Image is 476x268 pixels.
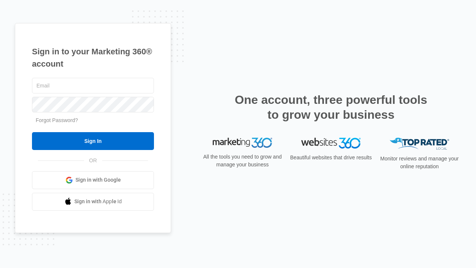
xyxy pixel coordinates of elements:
[289,154,373,162] p: Beautiful websites that drive results
[74,198,122,205] span: Sign in with Apple Id
[36,117,78,123] a: Forgot Password?
[32,132,154,150] input: Sign In
[84,157,102,165] span: OR
[232,92,430,122] h2: One account, three powerful tools to grow your business
[32,45,154,70] h1: Sign in to your Marketing 360® account
[201,153,284,169] p: All the tools you need to grow and manage your business
[75,176,121,184] span: Sign in with Google
[213,138,272,148] img: Marketing 360
[390,138,449,150] img: Top Rated Local
[32,171,154,189] a: Sign in with Google
[301,138,361,149] img: Websites 360
[32,193,154,211] a: Sign in with Apple Id
[378,155,461,170] p: Monitor reviews and manage your online reputation
[32,78,154,93] input: Email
